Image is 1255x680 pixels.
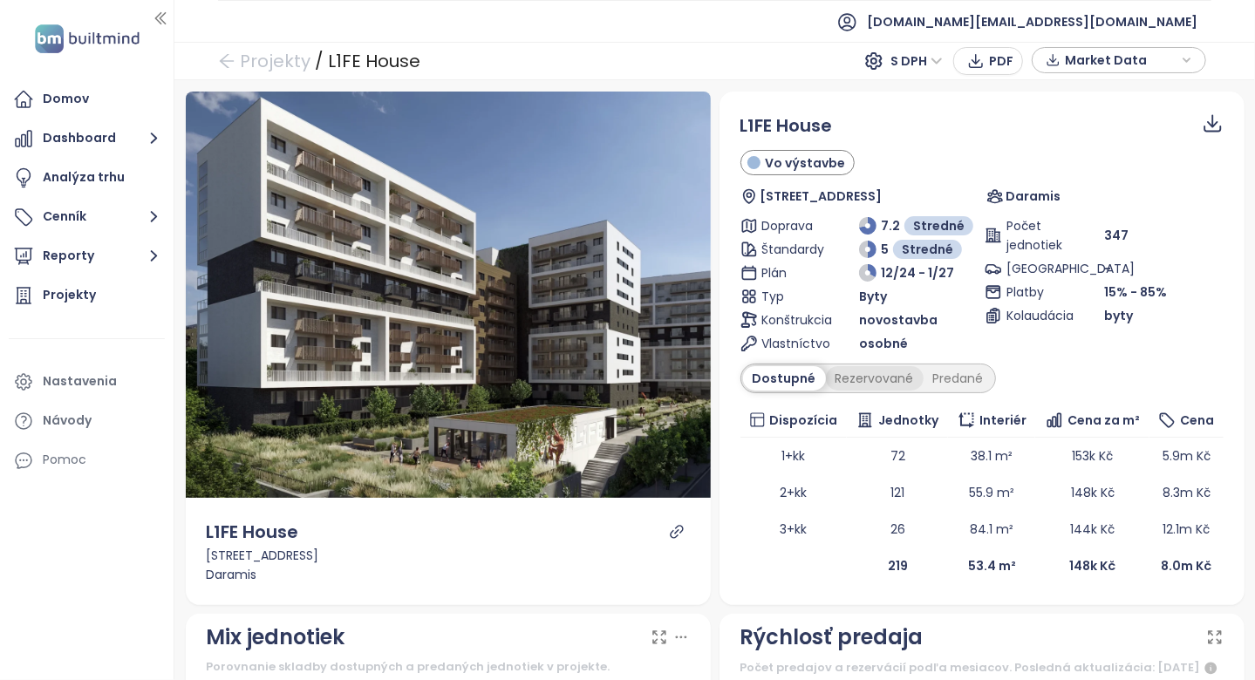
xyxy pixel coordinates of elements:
span: Štandardy [762,240,822,259]
a: arrow-left Projekty [218,45,310,77]
span: Stredné [902,240,953,259]
a: Návody [9,404,165,439]
span: byty [1104,306,1133,325]
span: Plán [762,263,822,282]
span: Konštrukcia [762,310,822,330]
div: Návody [43,410,92,432]
div: Analýza trhu [43,167,125,188]
button: PDF [953,47,1023,75]
span: L1FE House [740,113,833,138]
span: 5.9m Kč [1163,447,1211,465]
td: 26 [847,511,948,547]
span: Kolaudácia [1006,306,1066,325]
div: Porovnanie skladby dostupných a predaných jednotiek v projekte. [207,658,690,676]
span: Interiér [979,411,1027,430]
span: Market Data [1065,47,1177,73]
td: 55.9 m² [948,474,1035,511]
span: Cena [1180,411,1214,430]
span: Doprava [762,216,822,235]
td: 84.1 m² [948,511,1035,547]
span: PDF [989,51,1013,71]
a: Domov [9,82,165,117]
span: Byty [859,287,887,306]
span: 12/24 - 1/27 [881,263,954,282]
a: Projekty [9,278,165,313]
td: 3+kk [740,511,848,547]
div: Predané [924,366,993,391]
b: 53.4 m² [968,557,1016,575]
span: Jednotky [878,411,938,430]
td: 121 [847,474,948,511]
span: Typ [762,287,822,306]
span: Stredné [913,216,965,235]
span: 153k Kč [1072,447,1113,465]
td: 38.1 m² [948,438,1035,474]
span: 12.1m Kč [1163,520,1210,538]
span: arrow-left [218,52,235,70]
span: Dispozícia [769,411,837,430]
span: 7.2 [881,216,900,235]
b: 8.0m Kč [1161,557,1211,575]
div: Nastavenia [43,371,117,392]
div: Dostupné [743,366,826,391]
div: L1FE House [207,519,299,546]
b: 148k Kč [1069,557,1115,575]
span: - [1104,260,1111,277]
a: link [669,524,685,540]
div: button [1041,47,1197,73]
td: 1+kk [740,438,848,474]
img: logo [30,21,145,57]
span: Vlastníctvo [762,334,822,353]
div: Pomoc [43,449,86,471]
a: Analýza trhu [9,160,165,195]
div: / [315,45,324,77]
span: osobné [859,334,908,353]
span: [STREET_ADDRESS] [760,187,882,206]
div: Počet predajov a rezervácií podľa mesiacov. Posledná aktualizácia: [DATE] [740,658,1224,679]
span: 15% - 85% [1104,283,1167,301]
button: Cenník [9,200,165,235]
div: [STREET_ADDRESS] [207,546,690,565]
span: 5 [881,240,889,259]
div: Rýchlosť predaja [740,621,924,654]
span: Platby [1006,282,1066,302]
td: 72 [847,438,948,474]
div: Pomoc [9,443,165,478]
span: Daramis [1006,187,1061,206]
span: novostavba [859,310,938,330]
span: Vo výstavbe [765,153,845,173]
b: 219 [888,557,908,575]
span: 148k Kč [1071,484,1115,501]
div: L1FE House [328,45,420,77]
span: Cena za m² [1067,411,1140,430]
span: S DPH [890,48,943,74]
div: Projekty [43,284,96,306]
div: Rezervované [826,366,924,391]
span: Počet jednotiek [1006,216,1066,255]
span: [DOMAIN_NAME][EMAIL_ADDRESS][DOMAIN_NAME] [867,1,1197,43]
td: 2+kk [740,474,848,511]
button: Dashboard [9,121,165,156]
span: [GEOGRAPHIC_DATA] [1006,259,1066,278]
div: Mix jednotiek [207,621,345,654]
span: 347 [1104,226,1129,245]
div: Daramis [207,565,690,584]
a: Nastavenia [9,364,165,399]
span: 144k Kč [1070,520,1115,538]
button: Reporty [9,239,165,274]
div: Domov [43,88,89,110]
span: 8.3m Kč [1163,484,1211,501]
